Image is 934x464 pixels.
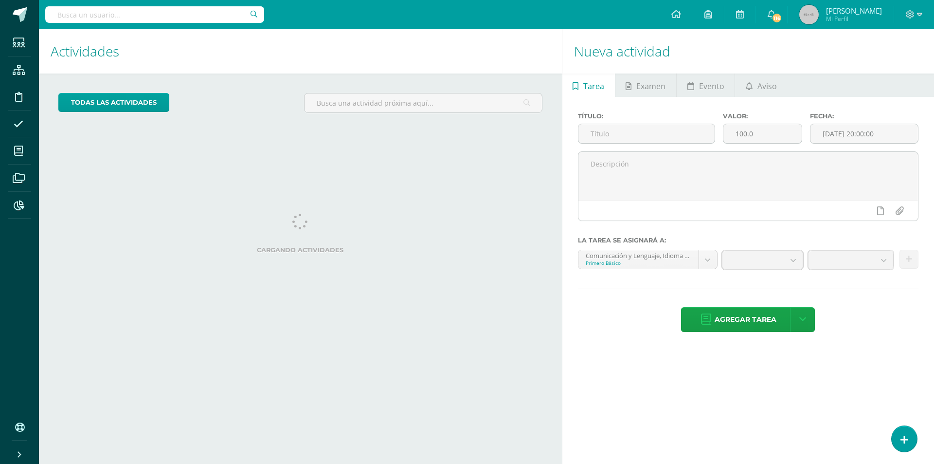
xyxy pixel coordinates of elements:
[305,93,541,112] input: Busca una actividad próxima aquí...
[699,74,724,98] span: Evento
[58,93,169,112] a: todas las Actividades
[586,250,691,260] div: Comunicación y Lenguaje, Idioma Español 'A'
[636,74,665,98] span: Examen
[772,13,782,23] span: 116
[735,74,787,97] a: Aviso
[562,74,615,97] a: Tarea
[723,112,802,120] label: Valor:
[583,74,604,98] span: Tarea
[58,246,542,254] label: Cargando actividades
[677,74,735,97] a: Evento
[826,6,882,16] span: [PERSON_NAME]
[578,250,717,269] a: Comunicación y Lenguaje, Idioma Español 'A'Primero Básico
[578,124,715,143] input: Título
[578,237,918,244] label: La tarea se asignará a:
[45,6,264,23] input: Busca un usuario...
[578,112,715,120] label: Título:
[810,124,918,143] input: Fecha de entrega
[757,74,777,98] span: Aviso
[715,308,776,332] span: Agregar tarea
[799,5,819,24] img: 45x45
[51,29,550,74] h1: Actividades
[574,29,922,74] h1: Nueva actividad
[615,74,676,97] a: Examen
[723,124,802,143] input: Puntos máximos
[810,112,918,120] label: Fecha:
[586,260,691,266] div: Primero Básico
[826,15,882,23] span: Mi Perfil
